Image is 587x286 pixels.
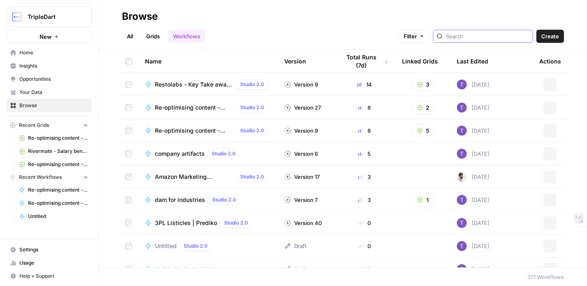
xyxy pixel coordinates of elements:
[155,265,177,273] span: Untitled
[240,173,264,181] span: Studio 2.0
[155,80,233,89] span: Restolabs - Key Take aways & FAQs
[168,30,205,43] a: Workflows
[398,30,430,43] button: Filter
[145,80,271,89] a: Restolabs - Key Take aways & FAQsStudio 2.0
[15,210,92,223] a: Untitled
[284,173,320,181] div: Version 17
[145,103,271,113] a: Re-optimising content - revenuegridStudio 2.0
[457,103,489,113] div: [DATE]
[15,197,92,210] a: Re-optimising content - RESTOLABS
[7,30,92,43] button: New
[145,264,271,274] a: UntitledStudio 2.0
[412,101,435,114] button: 2
[7,119,92,131] button: Recent Grids
[457,149,467,159] img: ogabi26qpshj0n8lpzr7tvse760o
[457,80,467,89] img: ogabi26qpshj0n8lpzr7tvse760o
[404,32,417,40] span: Filter
[15,183,92,197] a: Re-optimising content - revenuegrid
[15,158,92,171] a: Re-optimising content -Signeasy
[212,150,236,157] span: Studio 2.0
[9,9,24,24] img: TripleDart Logo
[340,219,389,227] div: 0
[457,172,467,182] img: ykaosv8814szsqn64d2bp9dhkmx9
[284,80,318,89] div: Version 9
[19,102,88,109] span: Browse
[457,218,489,228] div: [DATE]
[7,270,92,283] button: Help + Support
[155,196,205,204] span: dam for industries
[536,30,564,43] button: Create
[284,150,318,158] div: Version 6
[7,256,92,270] a: Usage
[457,126,489,136] div: [DATE]
[145,195,271,205] a: dam for industriesStudio 2.0
[141,30,165,43] a: Grids
[155,219,217,227] span: 3PL Listicles | Prediko
[412,124,435,137] button: 5
[340,50,389,73] div: Total Runs (7d)
[340,196,389,204] div: 3
[284,242,306,250] div: Draft
[412,193,434,206] button: 1
[284,219,322,227] div: Version 40
[28,148,88,155] span: Rivermate - Salary benchmarking Grid
[7,99,92,112] a: Browse
[240,127,264,134] span: Studio 2.0
[19,89,88,96] span: Your Data
[457,218,467,228] img: ogabi26qpshj0n8lpzr7tvse760o
[539,50,561,73] div: Actions
[340,103,389,112] div: 8
[7,86,92,99] a: Your Data
[7,59,92,73] a: Insights
[7,7,92,27] button: Workspace: TripleDart
[446,32,529,40] input: Search
[19,49,88,56] span: Home
[7,243,92,256] a: Settings
[7,73,92,86] a: Opportunities
[224,219,248,227] span: Studio 2.0
[155,103,233,112] span: Re-optimising content - revenuegrid
[457,80,489,89] div: [DATE]
[240,104,264,111] span: Studio 2.0
[284,50,306,73] div: Version
[457,195,489,205] div: [DATE]
[457,172,489,182] div: [DATE]
[15,131,92,145] a: Re-optimising content - revenuegrid Grid
[19,173,62,181] span: Recent Workflows
[457,149,489,159] div: [DATE]
[340,127,389,135] div: 8
[28,213,88,220] span: Untitled
[284,265,306,273] div: Draft
[15,145,92,158] a: Rivermate - Salary benchmarking Grid
[402,50,438,73] div: Linked Grids
[457,264,489,274] div: [DATE]
[457,195,467,205] img: ogabi26qpshj0n8lpzr7tvse760o
[412,78,435,91] button: 3
[19,259,88,267] span: Usage
[240,81,264,88] span: Studio 2.0
[155,242,177,250] span: Untitled
[155,150,205,158] span: company artifacts
[19,62,88,70] span: Insights
[457,103,467,113] img: ogabi26qpshj0n8lpzr7tvse760o
[541,32,559,40] span: Create
[28,199,88,207] span: Re-optimising content - RESTOLABS
[19,272,88,280] span: Help + Support
[28,134,88,142] span: Re-optimising content - revenuegrid Grid
[457,241,467,251] img: ogabi26qpshj0n8lpzr7tvse760o
[340,150,389,158] div: 5
[212,196,236,204] span: Studio 2.0
[28,13,77,21] span: TripleDart
[145,149,271,159] a: company artifactsStudio 2.0
[457,241,489,251] div: [DATE]
[122,30,138,43] a: All
[19,122,49,129] span: Recent Grids
[145,241,271,251] a: UntitledStudio 2.0
[457,126,467,136] img: ogabi26qpshj0n8lpzr7tvse760o
[284,103,321,112] div: Version 27
[527,273,564,281] div: 371 Workflows
[28,161,88,168] span: Re-optimising content -Signeasy
[40,33,51,41] span: New
[340,242,389,250] div: 0
[7,46,92,59] a: Home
